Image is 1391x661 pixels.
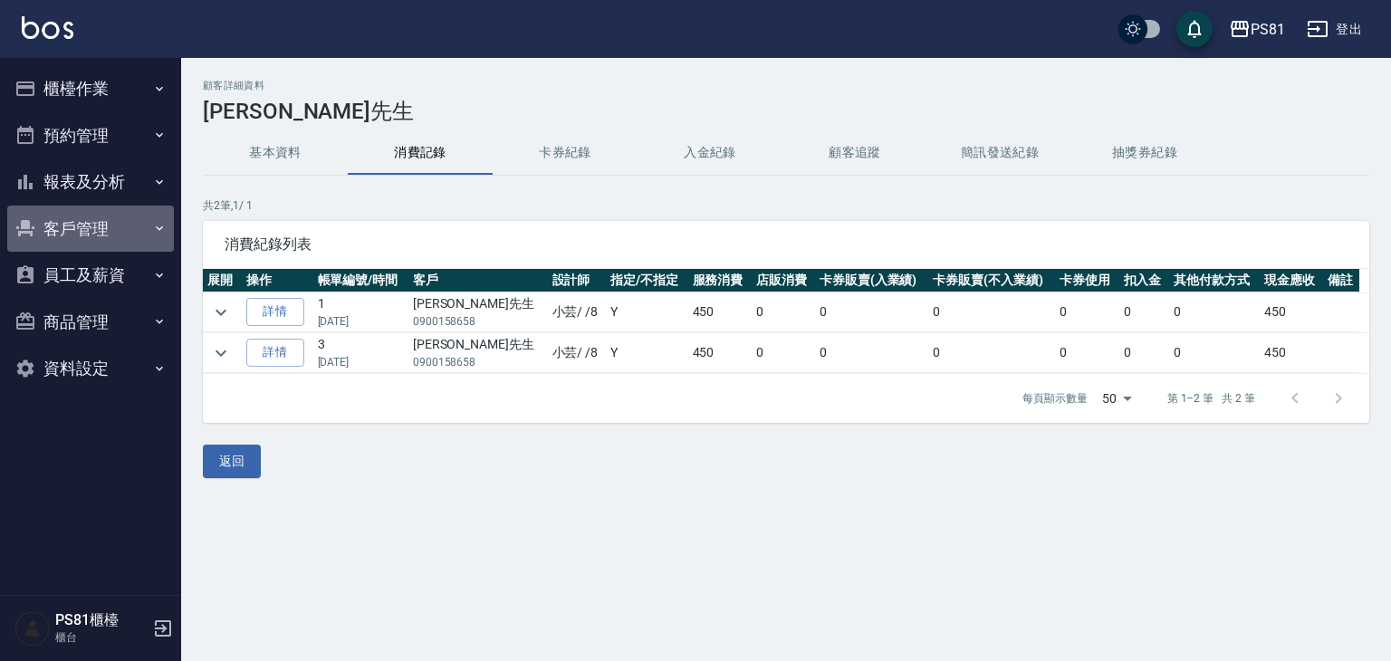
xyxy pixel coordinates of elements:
p: 共 2 筆, 1 / 1 [203,197,1369,214]
td: 450 [688,292,752,332]
button: PS81 [1222,11,1292,48]
a: 詳情 [246,339,304,367]
td: 0 [928,333,1055,373]
span: 消費紀錄列表 [225,235,1348,254]
img: Logo [22,16,73,39]
td: 1 [313,292,408,332]
td: [PERSON_NAME]先生 [408,333,548,373]
td: 0 [1169,292,1260,332]
button: 報表及分析 [7,158,174,206]
td: 0 [1169,333,1260,373]
h5: PS81櫃檯 [55,611,148,629]
h3: [PERSON_NAME]先生 [203,99,1369,124]
th: 卡券販賣(不入業績) [928,269,1055,292]
th: 展開 [203,269,242,292]
th: 設計師 [548,269,607,292]
button: 抽獎券紀錄 [1072,131,1217,175]
th: 現金應收 [1260,269,1323,292]
img: Person [14,610,51,647]
p: 櫃台 [55,629,148,646]
th: 服務消費 [688,269,752,292]
td: 0 [1119,292,1169,332]
button: 員工及薪資 [7,252,174,299]
td: [PERSON_NAME]先生 [408,292,548,332]
td: 0 [1055,333,1118,373]
td: 0 [815,292,928,332]
td: 450 [1260,333,1323,373]
button: 商品管理 [7,299,174,346]
p: 第 1–2 筆 共 2 筆 [1167,390,1255,407]
p: 0900158658 [413,313,543,330]
th: 客戶 [408,269,548,292]
button: 入金紀錄 [638,131,782,175]
button: 消費記錄 [348,131,493,175]
button: 資料設定 [7,345,174,392]
td: 小芸 / /8 [548,292,607,332]
th: 其他付款方式 [1169,269,1260,292]
td: 0 [815,333,928,373]
th: 操作 [242,269,313,292]
div: 50 [1095,374,1138,423]
h2: 顧客詳細資料 [203,80,1369,91]
td: 0 [752,333,815,373]
p: 0900158658 [413,354,543,370]
th: 卡券使用 [1055,269,1118,292]
th: 卡券販賣(入業績) [815,269,928,292]
th: 店販消費 [752,269,815,292]
a: 詳情 [246,298,304,326]
button: 返回 [203,445,261,478]
p: 每頁顯示數量 [1022,390,1088,407]
th: 帳單編號/時間 [313,269,408,292]
button: 登出 [1300,13,1369,46]
td: 小芸 / /8 [548,333,607,373]
td: 0 [928,292,1055,332]
td: 0 [752,292,815,332]
button: expand row [207,340,235,367]
button: 簡訊發送紀錄 [927,131,1072,175]
th: 扣入金 [1119,269,1169,292]
button: 基本資料 [203,131,348,175]
p: [DATE] [318,313,404,330]
th: 備註 [1323,269,1359,292]
button: expand row [207,299,235,326]
td: 3 [313,333,408,373]
td: Y [606,333,687,373]
p: [DATE] [318,354,404,370]
button: 卡券紀錄 [493,131,638,175]
td: 0 [1055,292,1118,332]
td: 450 [1260,292,1323,332]
button: save [1176,11,1213,47]
td: 0 [1119,333,1169,373]
div: PS81 [1251,18,1285,41]
td: 450 [688,333,752,373]
th: 指定/不指定 [606,269,687,292]
button: 櫃檯作業 [7,65,174,112]
td: Y [606,292,687,332]
button: 客戶管理 [7,206,174,253]
button: 預約管理 [7,112,174,159]
button: 顧客追蹤 [782,131,927,175]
